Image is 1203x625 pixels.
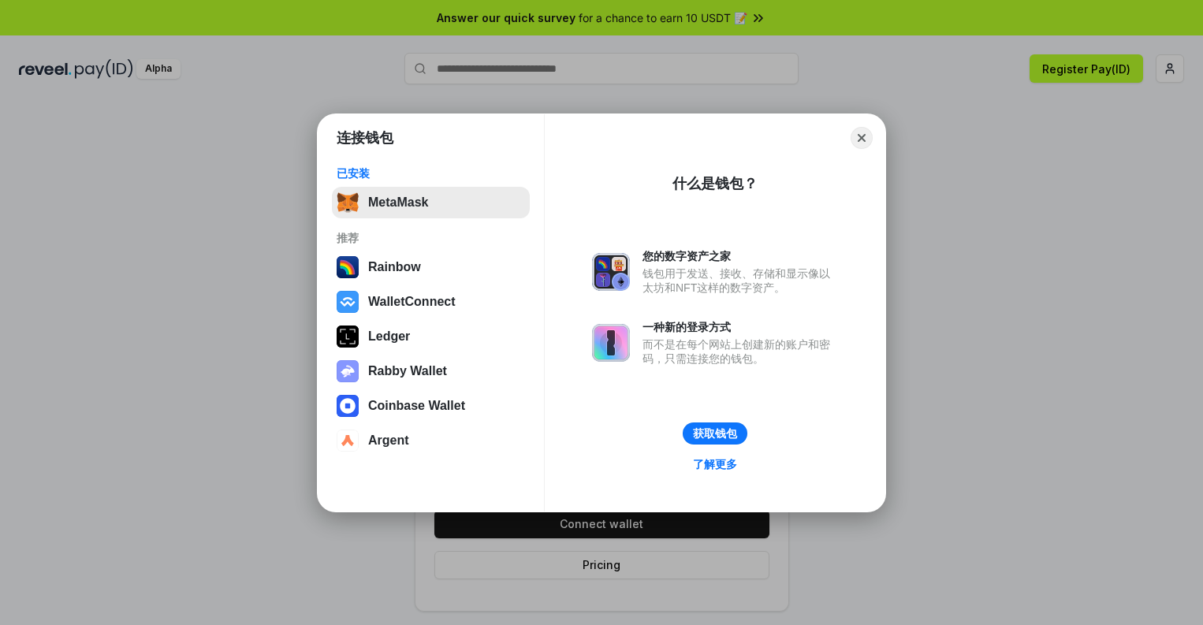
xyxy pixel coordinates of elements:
img: svg+xml,%3Csvg%20width%3D%2228%22%20height%3D%2228%22%20viewBox%3D%220%200%2028%2028%22%20fill%3D... [337,395,359,417]
img: svg+xml,%3Csvg%20fill%3D%22none%22%20height%3D%2233%22%20viewBox%3D%220%200%2035%2033%22%20width%... [337,192,359,214]
div: WalletConnect [368,295,456,309]
div: 什么是钱包？ [672,174,758,193]
button: 获取钱包 [683,422,747,445]
div: 您的数字资产之家 [642,249,838,263]
div: Ledger [368,329,410,344]
a: 了解更多 [683,454,747,474]
div: 了解更多 [693,457,737,471]
h1: 连接钱包 [337,128,393,147]
img: svg+xml,%3Csvg%20xmlns%3D%22http%3A%2F%2Fwww.w3.org%2F2000%2Fsvg%22%20fill%3D%22none%22%20viewBox... [337,360,359,382]
button: WalletConnect [332,286,530,318]
button: Ledger [332,321,530,352]
button: Coinbase Wallet [332,390,530,422]
div: 获取钱包 [693,426,737,441]
div: 已安装 [337,166,525,180]
img: svg+xml,%3Csvg%20xmlns%3D%22http%3A%2F%2Fwww.w3.org%2F2000%2Fsvg%22%20fill%3D%22none%22%20viewBox... [592,253,630,291]
img: svg+xml,%3Csvg%20width%3D%22120%22%20height%3D%22120%22%20viewBox%3D%220%200%20120%20120%22%20fil... [337,256,359,278]
div: Argent [368,433,409,448]
div: 一种新的登录方式 [642,320,838,334]
div: MetaMask [368,195,428,210]
img: svg+xml,%3Csvg%20width%3D%2228%22%20height%3D%2228%22%20viewBox%3D%220%200%2028%2028%22%20fill%3D... [337,430,359,452]
button: Rabby Wallet [332,355,530,387]
img: svg+xml,%3Csvg%20width%3D%2228%22%20height%3D%2228%22%20viewBox%3D%220%200%2028%2028%22%20fill%3D... [337,291,359,313]
img: svg+xml,%3Csvg%20xmlns%3D%22http%3A%2F%2Fwww.w3.org%2F2000%2Fsvg%22%20width%3D%2228%22%20height%3... [337,326,359,348]
img: svg+xml,%3Csvg%20xmlns%3D%22http%3A%2F%2Fwww.w3.org%2F2000%2Fsvg%22%20fill%3D%22none%22%20viewBox... [592,324,630,362]
button: MetaMask [332,187,530,218]
div: Coinbase Wallet [368,399,465,413]
div: 推荐 [337,231,525,245]
button: Argent [332,425,530,456]
div: Rabby Wallet [368,364,447,378]
button: Rainbow [332,251,530,283]
button: Close [851,127,873,149]
div: Rainbow [368,260,421,274]
div: 钱包用于发送、接收、存储和显示像以太坊和NFT这样的数字资产。 [642,266,838,295]
div: 而不是在每个网站上创建新的账户和密码，只需连接您的钱包。 [642,337,838,366]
